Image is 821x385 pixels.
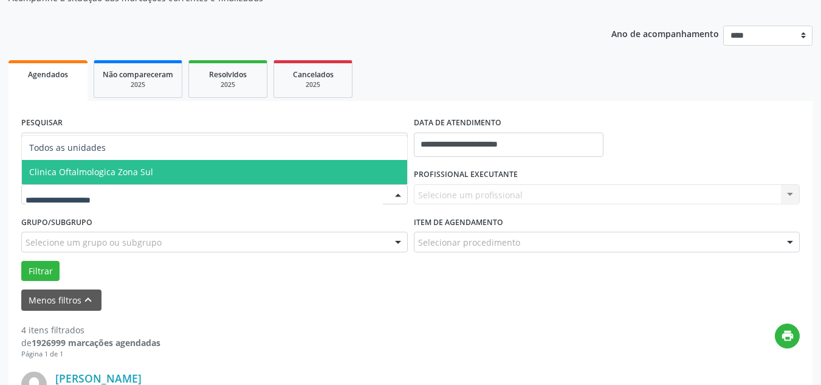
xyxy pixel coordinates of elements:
span: Selecionar procedimento [418,236,520,249]
div: 2025 [198,80,258,89]
label: Item de agendamento [414,213,503,232]
a: [PERSON_NAME] [55,372,142,385]
i: print [781,329,794,342]
label: Grupo/Subgrupo [21,213,92,232]
button: print [775,324,800,349]
p: Ano de acompanhamento [611,26,719,41]
button: Filtrar [21,261,60,282]
span: Todos as unidades [29,142,106,153]
span: Selecione um grupo ou subgrupo [26,236,162,249]
div: 2025 [283,80,343,89]
div: 4 itens filtrados [21,324,160,336]
div: de [21,336,160,349]
strong: 1926999 marcações agendadas [32,337,160,349]
span: Agendados [28,69,68,80]
label: PESQUISAR [21,114,63,133]
button: Menos filtroskeyboard_arrow_up [21,290,101,311]
span: Clinica Oftalmologica Zona Sul [29,166,153,178]
span: Resolvidos [209,69,247,80]
label: DATA DE ATENDIMENTO [414,114,501,133]
div: Página 1 de 1 [21,349,160,359]
label: PROFISSIONAL EXECUTANTE [414,165,518,184]
span: Não compareceram [103,69,173,80]
div: 2025 [103,80,173,89]
i: keyboard_arrow_up [81,293,95,307]
span: Cancelados [293,69,334,80]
